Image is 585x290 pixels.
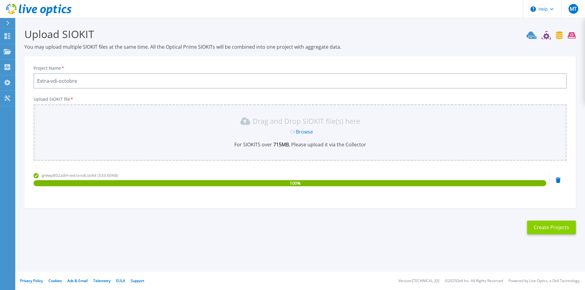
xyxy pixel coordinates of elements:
a: Support [131,278,144,283]
li: Powered by Live Optics, a Dell Technology [509,279,580,283]
a: Ads & Email [67,278,88,283]
b: 715 MB [272,141,289,148]
span: grewp802adm-extra-vdi.siokit (533.60KB) [42,173,118,178]
p: You may upload multiple SIOKIT files at the same time. All the Optical Prime SIOKITs will be comb... [24,44,576,50]
button: Create Projects [527,221,576,234]
a: EULA [116,278,125,283]
span: Or [290,128,296,135]
a: Privacy Policy [20,278,43,283]
a: Cookies [48,278,62,283]
li: © 2025 Dell Inc. All Rights Reserved [445,279,503,283]
span: 100 % [290,180,300,186]
p: Upload SIOKIT file [34,97,567,102]
p: For SIOKITS over , Please upload it via the Collector [37,141,563,148]
h3: Upload SIOKIT [24,27,576,41]
div: Drag and Drop SIOKIT file(s) here OrBrowseFor SIOKITS over 715MB, Please upload it via the Collector [37,116,563,148]
li: Version: [TECHNICAL_ID] [398,279,439,283]
input: Enter Project Name [34,73,567,89]
a: Telemetry [93,278,111,283]
a: Browse [296,128,313,135]
label: Project Name [34,66,65,70]
p: Drag and Drop SIOKIT file(s) here [253,118,360,124]
span: MT [570,6,577,11]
